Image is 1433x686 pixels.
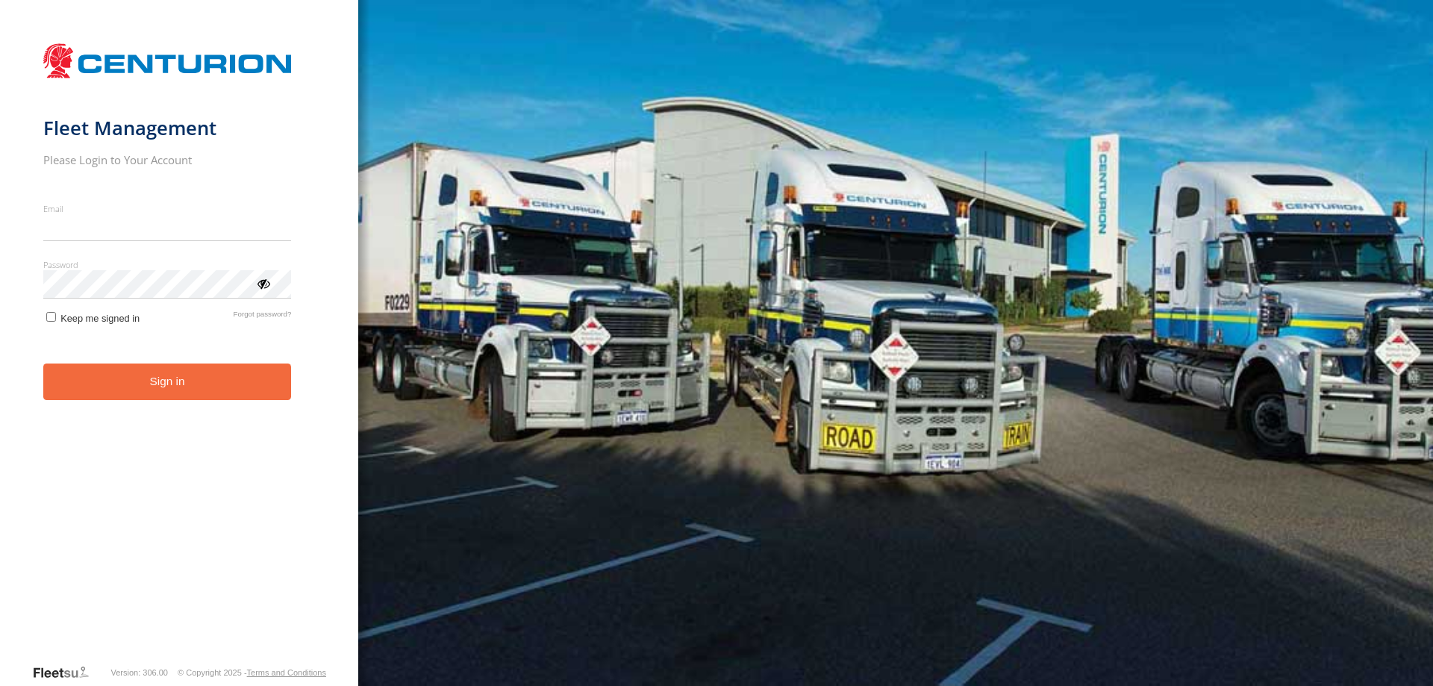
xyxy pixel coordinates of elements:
form: main [43,36,316,664]
label: Password [43,259,292,270]
a: Forgot password? [234,310,292,324]
span: Keep me signed in [60,313,140,324]
img: Centurion Transport [43,42,292,80]
div: © Copyright 2025 - [178,668,326,677]
input: Keep me signed in [46,312,56,322]
h2: Please Login to Your Account [43,152,292,167]
button: Sign in [43,364,292,400]
label: Email [43,203,292,214]
h1: Fleet Management [43,116,292,140]
a: Visit our Website [32,665,101,680]
div: ViewPassword [255,275,270,290]
div: Version: 306.00 [111,668,168,677]
a: Terms and Conditions [247,668,326,677]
